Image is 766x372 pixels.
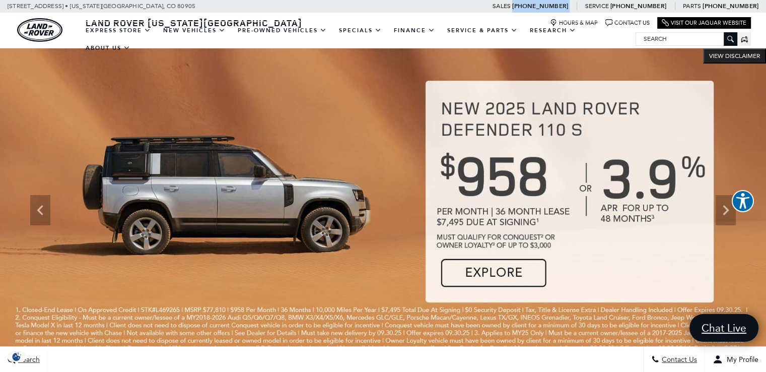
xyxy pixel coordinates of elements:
[157,22,232,39] a: New Vehicles
[333,22,388,39] a: Specials
[493,3,511,10] span: Sales
[512,2,568,10] a: [PHONE_NUMBER]
[86,17,302,29] span: Land Rover [US_STATE][GEOGRAPHIC_DATA]
[80,39,136,57] a: About Us
[705,347,766,372] button: Open user profile menu
[697,321,751,335] span: Chat Live
[441,22,524,39] a: Service & Parts
[524,22,582,39] a: Research
[80,22,157,39] a: EXPRESS STORE
[17,18,62,42] img: Land Rover
[5,351,28,362] img: Opt-Out Icon
[723,355,758,364] span: My Profile
[636,33,737,45] input: Search
[585,3,608,10] span: Service
[610,2,666,10] a: [PHONE_NUMBER]
[716,195,736,225] div: Next
[659,355,697,364] span: Contact Us
[662,19,746,27] a: Visit Our Jaguar Website
[683,3,701,10] span: Parts
[550,19,598,27] a: Hours & Map
[605,19,650,27] a: Contact Us
[5,351,28,362] section: Click to Open Cookie Consent Modal
[17,18,62,42] a: land-rover
[80,22,636,57] nav: Main Navigation
[703,2,758,10] a: [PHONE_NUMBER]
[689,314,758,342] a: Chat Live
[80,17,308,29] a: Land Rover [US_STATE][GEOGRAPHIC_DATA]
[388,22,441,39] a: Finance
[8,3,195,10] a: [STREET_ADDRESS] • [US_STATE][GEOGRAPHIC_DATA], CO 80905
[732,190,754,212] button: Explore your accessibility options
[732,190,754,214] aside: Accessibility Help Desk
[30,195,50,225] div: Previous
[232,22,333,39] a: Pre-Owned Vehicles
[709,52,760,60] span: VIEW DISCLAIMER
